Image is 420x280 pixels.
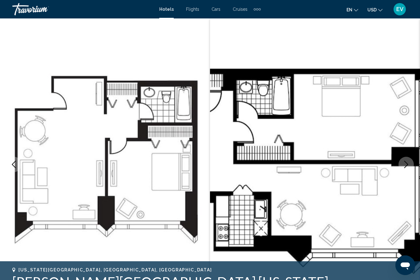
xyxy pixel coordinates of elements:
[186,7,199,12] a: Flights
[396,6,403,12] span: EV
[367,7,377,12] span: USD
[347,5,358,14] button: Change language
[398,157,414,172] button: Next image
[367,5,382,14] button: Change currency
[392,3,408,16] button: User Menu
[395,255,415,275] iframe: Button to launch messaging window
[12,3,153,15] a: Travorium
[347,7,352,12] span: en
[212,7,220,12] a: Cars
[233,7,248,12] a: Cruises
[159,7,174,12] a: Hotels
[18,267,212,272] span: [US_STATE][GEOGRAPHIC_DATA], [GEOGRAPHIC_DATA], [GEOGRAPHIC_DATA]
[254,4,261,14] button: Extra navigation items
[6,157,22,172] button: Previous image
